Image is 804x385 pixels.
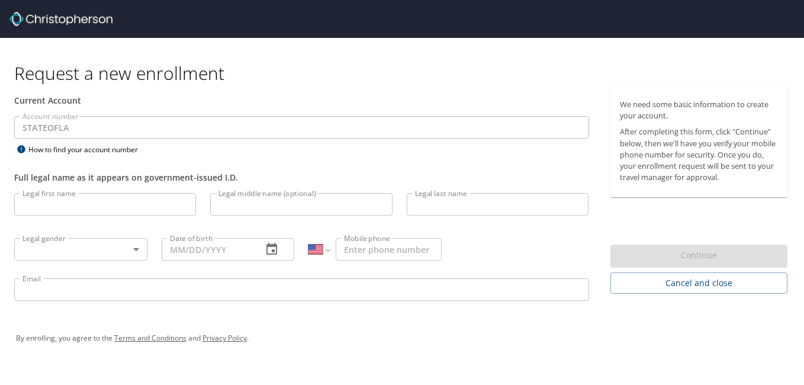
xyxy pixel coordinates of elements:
p: We need some basic information to create your account. [620,99,779,121]
div: Current Account [14,94,589,107]
img: cbt logo [9,12,112,26]
p: After completing this form, click "Continue" below, then we'll have you verify your mobile phone ... [620,126,779,183]
input: Enter phone number [336,238,442,261]
h1: Request a new enrollment [14,62,797,85]
div: ​ [14,238,147,261]
div: By enrolling, you agree to the and . [16,323,788,353]
button: Cancel and close [610,272,788,294]
a: Terms and Conditions [114,333,186,343]
div: Full legal name as it appears on government-issued I.D. [14,171,589,184]
span: Cancel and close [620,276,779,291]
input: MM/DD/YYYY [162,238,253,261]
div: How to find your account number [14,142,162,157]
a: Privacy Policy [202,333,247,343]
